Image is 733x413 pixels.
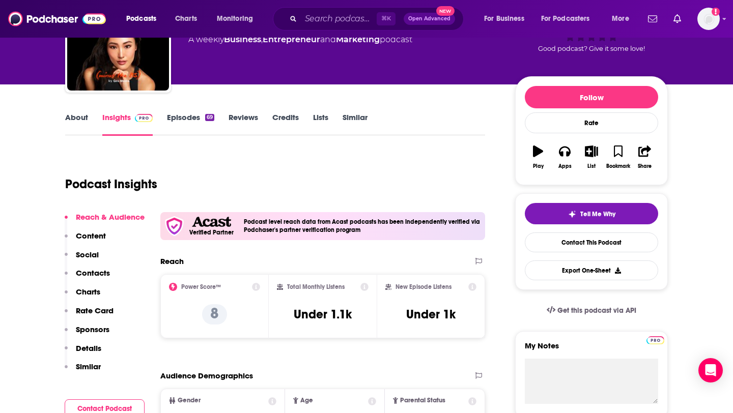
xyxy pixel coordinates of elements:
[436,6,455,16] span: New
[224,35,261,44] a: Business
[65,343,101,362] button: Details
[646,336,664,344] img: Podchaser Pro
[557,306,636,315] span: Get this podcast via API
[102,112,153,136] a: InsightsPodchaser Pro
[343,112,368,136] a: Similar
[525,139,551,175] button: Play
[76,268,110,278] p: Contacts
[164,216,184,236] img: verfied icon
[65,362,101,380] button: Similar
[525,86,658,108] button: Follow
[396,283,452,290] h2: New Episode Listens
[263,35,320,44] a: Entrepreneur
[336,35,380,44] a: Marketing
[76,250,99,259] p: Social
[65,268,110,287] button: Contacts
[646,335,664,344] a: Pro website
[76,306,114,315] p: Rate Card
[160,256,184,266] h2: Reach
[400,397,445,404] span: Parental Status
[294,307,352,322] h3: Under 1.1k
[301,11,377,27] input: Search podcasts, credits, & more...
[632,139,658,175] button: Share
[578,139,605,175] button: List
[606,163,630,169] div: Bookmark
[525,341,658,359] label: My Notes
[229,112,258,136] a: Reviews
[65,250,99,269] button: Social
[404,13,455,25] button: Open AdvancedNew
[188,34,412,46] div: A weekly podcast
[189,229,234,235] h5: Verified Partner
[261,35,263,44] span: ,
[76,212,145,222] p: Reach & Audience
[65,112,88,136] a: About
[484,12,524,26] span: For Business
[217,12,253,26] span: Monitoring
[712,8,720,16] svg: Add a profile image
[605,139,631,175] button: Bookmark
[534,11,605,27] button: open menu
[76,343,101,353] p: Details
[533,163,544,169] div: Play
[65,306,114,324] button: Rate Card
[135,114,153,122] img: Podchaser Pro
[605,11,642,27] button: open menu
[300,397,313,404] span: Age
[210,11,266,27] button: open menu
[477,11,537,27] button: open menu
[65,212,145,231] button: Reach & Audience
[539,298,644,323] a: Get this podcast via API
[205,114,214,121] div: 69
[406,307,456,322] h3: Under 1k
[168,11,203,27] a: Charts
[8,9,106,28] img: Podchaser - Follow, Share and Rate Podcasts
[126,12,156,26] span: Podcasts
[697,8,720,30] img: User Profile
[644,10,661,27] a: Show notifications dropdown
[558,163,572,169] div: Apps
[551,139,578,175] button: Apps
[377,12,396,25] span: ⌘ K
[202,304,227,324] p: 8
[272,112,299,136] a: Credits
[525,112,658,133] div: Rate
[283,7,473,31] div: Search podcasts, credits, & more...
[76,287,100,297] p: Charts
[538,45,645,52] span: Good podcast? Give it some love!
[65,324,109,343] button: Sponsors
[65,287,100,306] button: Charts
[408,16,450,21] span: Open Advanced
[612,12,629,26] span: More
[580,210,615,218] span: Tell Me Why
[525,232,658,252] a: Contact This Podcast
[76,231,106,241] p: Content
[287,283,345,290] h2: Total Monthly Listens
[669,10,685,27] a: Show notifications dropdown
[320,35,336,44] span: and
[697,8,720,30] span: Logged in as notablypr2
[178,397,201,404] span: Gender
[525,203,658,224] button: tell me why sparkleTell Me Why
[568,210,576,218] img: tell me why sparkle
[160,371,253,380] h2: Audience Demographics
[119,11,170,27] button: open menu
[181,283,221,290] h2: Power Score™
[76,324,109,334] p: Sponsors
[698,358,723,382] div: Open Intercom Messenger
[244,218,481,233] h4: Podcast level reach data from Acast podcasts has been independently verified via Podchaser's part...
[167,112,214,136] a: Episodes69
[76,362,101,371] p: Similar
[638,163,652,169] div: Share
[697,8,720,30] button: Show profile menu
[65,231,106,250] button: Content
[541,12,590,26] span: For Podcasters
[587,163,596,169] div: List
[313,112,328,136] a: Lists
[175,12,197,26] span: Charts
[525,260,658,280] button: Export One-Sheet
[65,176,157,192] h1: Podcast Insights
[192,217,231,227] img: Acast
